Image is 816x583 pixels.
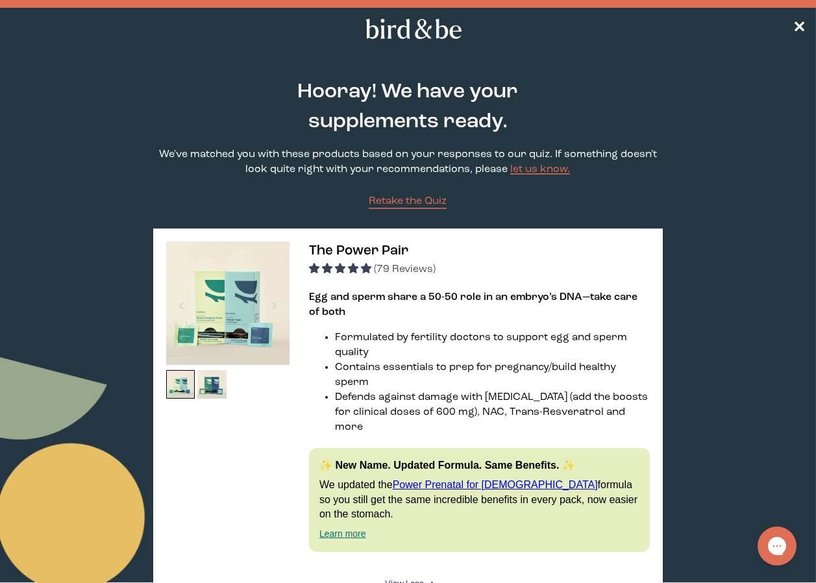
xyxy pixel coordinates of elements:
[335,360,650,390] li: Contains essentials to prep for pregnancy/build healthy sperm
[751,522,803,570] iframe: Gorgias live chat messenger
[197,370,227,399] img: thumbnail image
[369,196,447,206] span: Retake the Quiz
[369,194,447,209] a: Retake the Quiz
[255,77,561,137] h2: Hooray! We have your supplements ready.
[319,460,575,471] strong: ✨ New Name. Updated Formula. Same Benefits. ✨
[166,370,195,399] img: thumbnail image
[393,479,598,490] a: Power Prenatal for [DEMOGRAPHIC_DATA]
[374,264,436,275] span: (79 Reviews)
[510,164,570,175] a: let us know.
[309,292,637,317] strong: Egg and sperm share a 50-50 role in an embryo’s DNA—take care of both
[319,478,639,521] p: We updated the formula so you still get the same incredible benefits in every pack, now easier on...
[319,528,366,539] a: Learn more
[335,330,650,360] li: Formulated by fertility doctors to support egg and sperm quality
[309,264,374,275] span: 4.92 stars
[153,147,663,177] p: We've matched you with these products based on your responses to our quiz. If something doesn't l...
[309,244,408,258] span: The Power Pair
[335,390,650,435] li: Defends against damage with [MEDICAL_DATA] (add the boosts for clinical doses of 600 mg), NAC, Tr...
[793,18,806,40] a: ✕
[166,242,290,365] img: thumbnail image
[793,21,806,36] span: ✕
